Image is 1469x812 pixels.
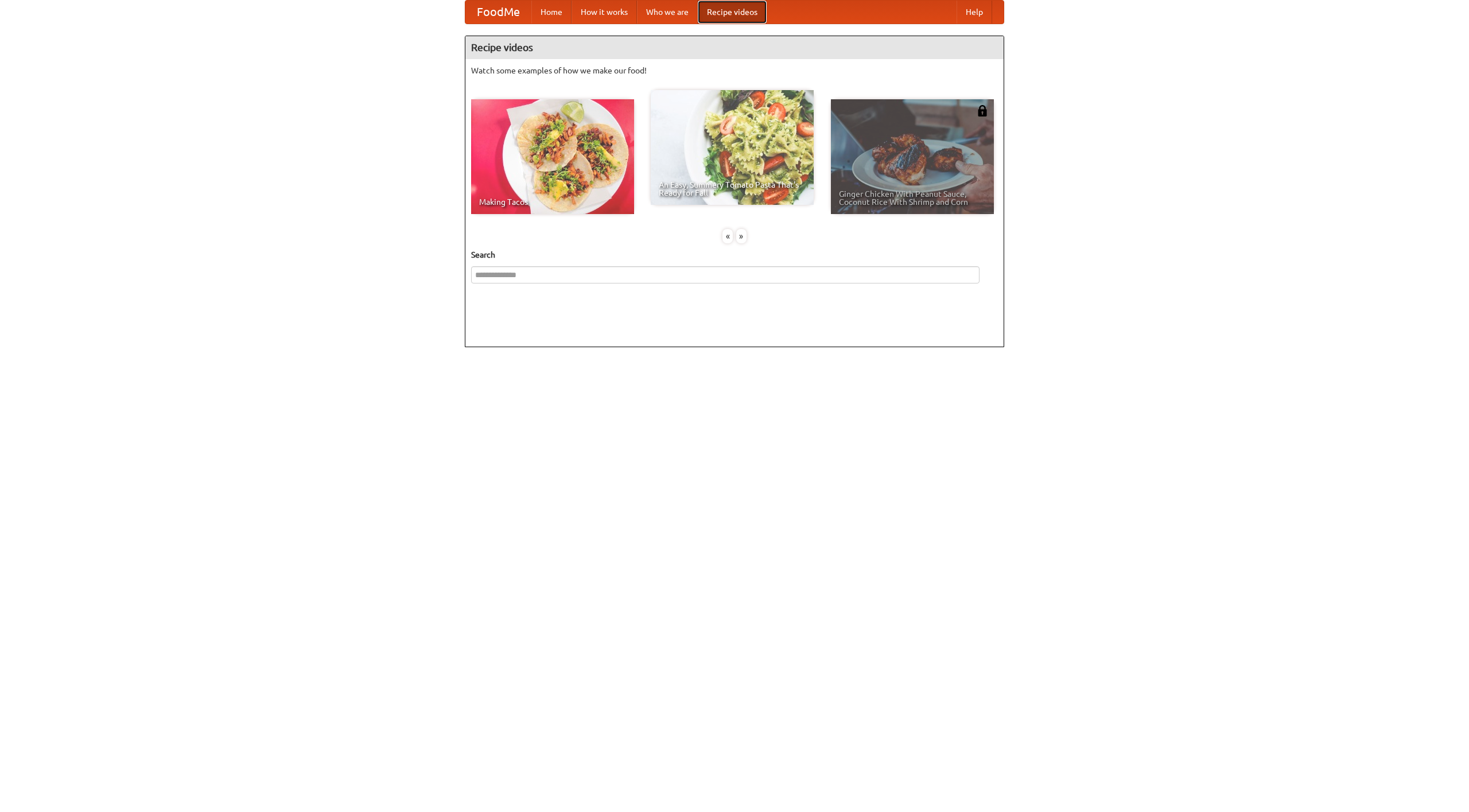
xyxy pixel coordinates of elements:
a: Home [531,1,572,24]
img: 483408.png [977,105,988,116]
span: Making Tacos [479,198,626,206]
span: An Easy, Summery Tomato Pasta That's Ready for Fall [659,181,806,197]
a: FoodMe [465,1,531,24]
a: Help [957,1,992,24]
a: Making Tacos [471,99,634,214]
a: An Easy, Summery Tomato Pasta That's Ready for Fall [651,90,814,205]
p: Watch some examples of how we make our food! [471,65,998,76]
a: Recipe videos [698,1,767,24]
div: « [722,229,733,243]
a: Who we are [637,1,698,24]
h5: Search [471,249,998,261]
div: » [736,229,747,243]
a: How it works [572,1,637,24]
h4: Recipe videos [465,36,1004,59]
